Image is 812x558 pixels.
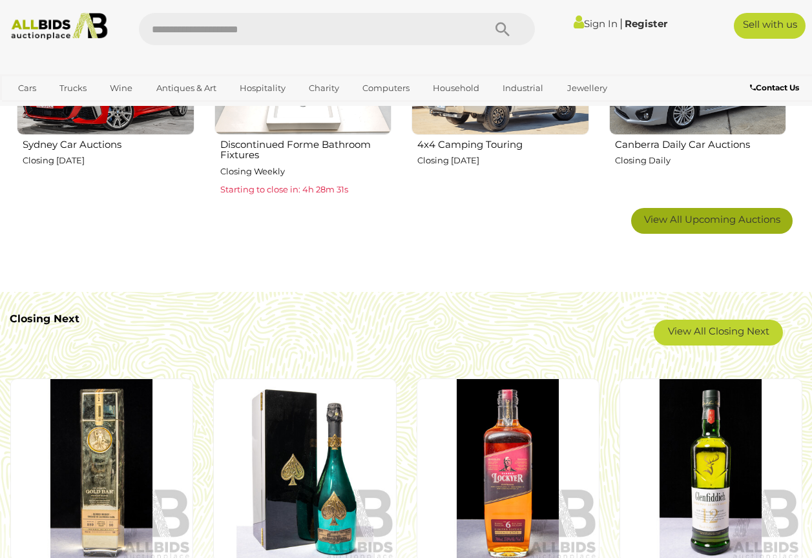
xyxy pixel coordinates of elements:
[23,136,194,150] h2: Sydney Car Auctions
[220,164,392,179] p: Closing Weekly
[101,77,141,99] a: Wine
[470,13,535,45] button: Search
[734,13,806,39] a: Sell with us
[619,16,623,30] span: |
[57,99,101,120] a: Sports
[148,77,225,99] a: Antiques & Art
[559,77,616,99] a: Jewellery
[10,99,51,120] a: Office
[574,17,618,30] a: Sign In
[6,13,113,40] img: Allbids.com.au
[107,99,216,120] a: [GEOGRAPHIC_DATA]
[23,153,194,168] p: Closing [DATE]
[220,184,348,194] span: Starting to close in: 4h 28m 31s
[625,17,667,30] a: Register
[615,153,787,168] p: Closing Daily
[654,320,783,346] a: View All Closing Next
[644,213,780,225] span: View All Upcoming Auctions
[750,81,802,95] a: Contact Us
[417,153,589,168] p: Closing [DATE]
[424,77,488,99] a: Household
[750,83,799,92] b: Contact Us
[631,208,793,234] a: View All Upcoming Auctions
[494,77,552,99] a: Industrial
[300,77,348,99] a: Charity
[615,136,787,150] h2: Canberra Daily Car Auctions
[220,136,392,161] h2: Discontinued Forme Bathroom Fixtures
[10,77,45,99] a: Cars
[417,136,589,150] h2: 4x4 Camping Touring
[231,77,294,99] a: Hospitality
[10,313,79,325] b: Closing Next
[51,77,95,99] a: Trucks
[354,77,418,99] a: Computers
